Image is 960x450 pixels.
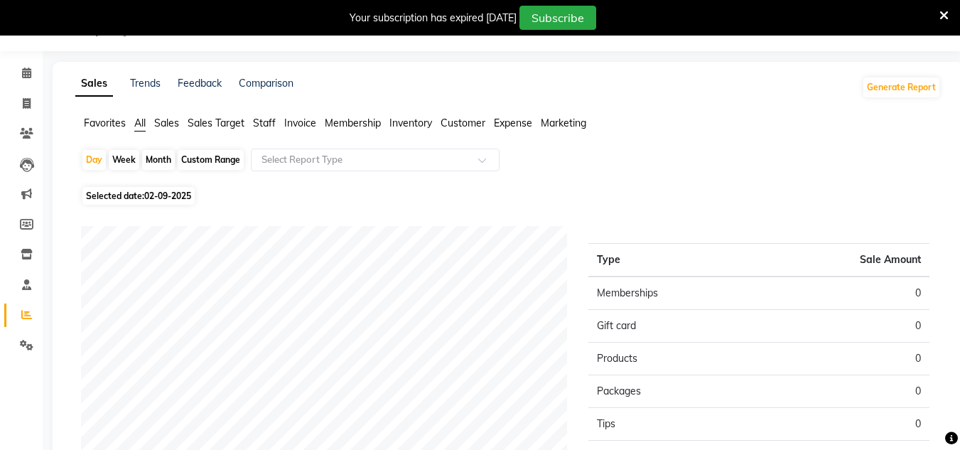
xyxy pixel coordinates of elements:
[134,117,146,129] span: All
[759,277,929,310] td: 0
[239,77,293,90] a: Comparison
[588,375,759,408] td: Packages
[130,77,161,90] a: Trends
[863,77,939,97] button: Generate Report
[82,150,106,170] div: Day
[84,117,126,129] span: Favorites
[75,71,113,97] a: Sales
[82,187,195,205] span: Selected date:
[759,343,929,375] td: 0
[154,117,179,129] span: Sales
[588,310,759,343] td: Gift card
[588,277,759,310] td: Memberships
[519,6,596,30] button: Subscribe
[350,11,517,26] div: Your subscription has expired [DATE]
[284,117,316,129] span: Invoice
[325,117,381,129] span: Membership
[142,150,175,170] div: Month
[188,117,244,129] span: Sales Target
[253,117,276,129] span: Staff
[588,343,759,375] td: Products
[109,150,139,170] div: Week
[441,117,485,129] span: Customer
[588,408,759,441] td: Tips
[541,117,586,129] span: Marketing
[178,77,222,90] a: Feedback
[494,117,532,129] span: Expense
[389,117,432,129] span: Inventory
[759,408,929,441] td: 0
[588,244,759,277] th: Type
[759,310,929,343] td: 0
[144,191,191,201] span: 02-09-2025
[178,150,244,170] div: Custom Range
[759,375,929,408] td: 0
[759,244,929,277] th: Sale Amount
